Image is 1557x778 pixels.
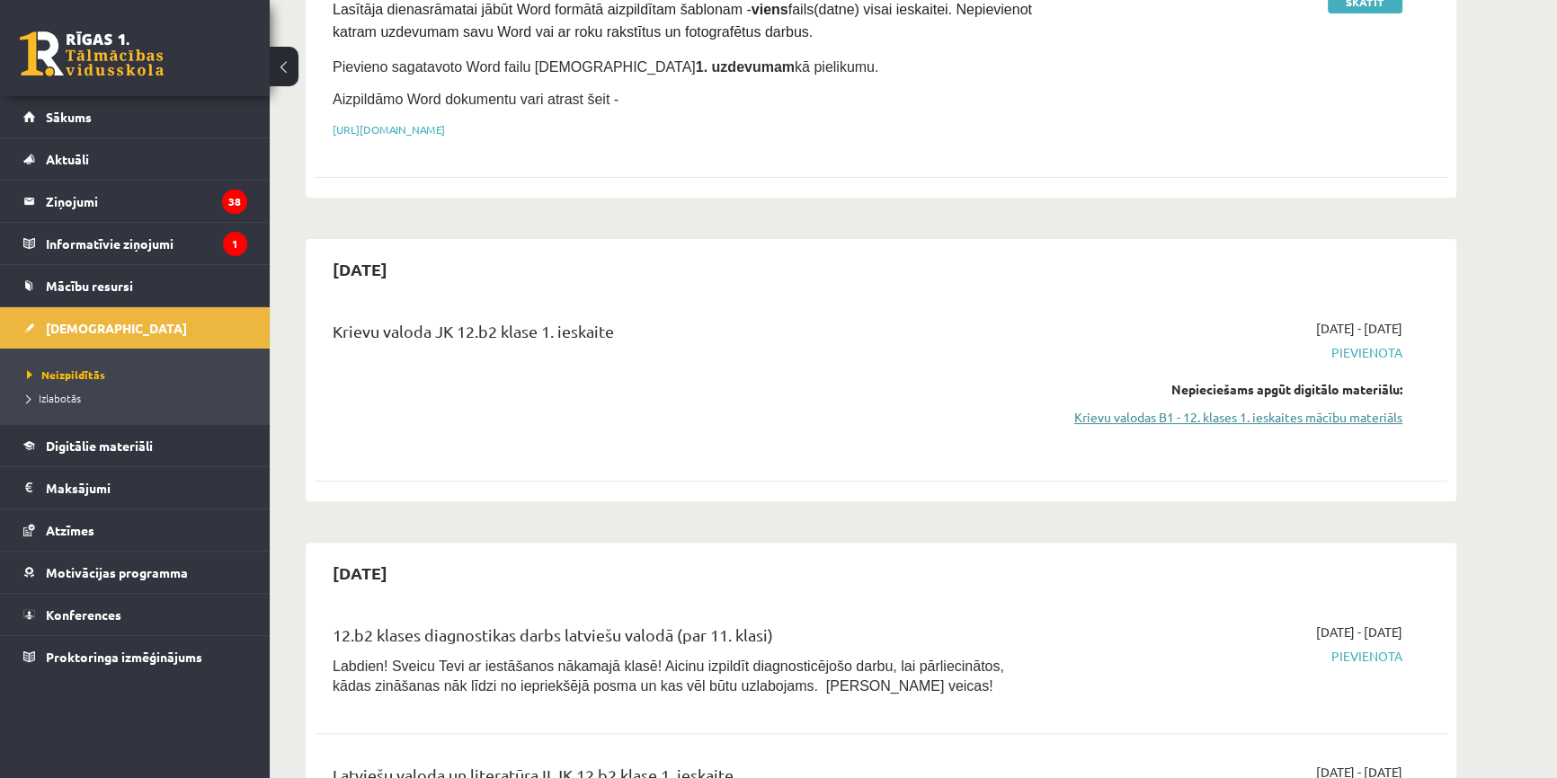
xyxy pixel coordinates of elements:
[1063,380,1402,399] div: Nepieciešams apgūt digitālo materiālu:
[46,320,187,336] span: [DEMOGRAPHIC_DATA]
[20,31,164,76] a: Rīgas 1. Tālmācības vidusskola
[333,319,1037,352] div: Krievu valoda JK 12.b2 klase 1. ieskaite
[46,606,121,623] span: Konferences
[46,438,153,454] span: Digitālie materiāli
[333,623,1037,656] div: 12.b2 klases diagnostikas darbs latviešu valodā (par 11. klasi)
[46,278,133,294] span: Mācību resursi
[27,367,105,382] span: Neizpildītās
[23,265,247,306] a: Mācību resursi
[23,467,247,508] a: Maksājumi
[223,232,247,256] i: 1
[1063,408,1402,427] a: Krievu valodas B1 - 12. klases 1. ieskaites mācību materiāls
[315,552,405,594] h2: [DATE]
[27,367,252,383] a: Neizpildītās
[23,181,247,222] a: Ziņojumi38
[1316,319,1402,338] span: [DATE] - [DATE]
[46,151,89,167] span: Aktuāli
[46,109,92,125] span: Sākums
[315,248,405,290] h2: [DATE]
[27,391,81,405] span: Izlabotās
[46,181,247,222] legend: Ziņojumi
[46,467,247,508] legend: Maksājumi
[23,509,247,551] a: Atzīmes
[23,636,247,677] a: Proktoringa izmēģinājums
[23,223,247,264] a: Informatīvie ziņojumi1
[752,2,788,17] strong: viens
[23,594,247,635] a: Konferences
[333,659,1004,694] span: Labdien! Sveicu Tevi ar iestāšanos nākamajā klasē! Aicinu izpildīt diagnosticējošo darbu, lai pār...
[46,522,94,538] span: Atzīmes
[333,92,618,107] span: Aizpildāmo Word dokumentu vari atrast šeit -
[46,564,188,580] span: Motivācijas programma
[696,59,795,75] strong: 1. uzdevumam
[23,96,247,137] a: Sākums
[23,138,247,180] a: Aktuāli
[1063,343,1402,362] span: Pievienota
[23,425,247,466] a: Digitālie materiāli
[46,649,202,665] span: Proktoringa izmēģinājums
[27,390,252,406] a: Izlabotās
[23,552,247,593] a: Motivācijas programma
[23,307,247,349] a: [DEMOGRAPHIC_DATA]
[222,190,247,214] i: 38
[1316,623,1402,641] span: [DATE] - [DATE]
[333,59,878,75] span: Pievieno sagatavoto Word failu [DEMOGRAPHIC_DATA] kā pielikumu.
[333,122,445,137] a: [URL][DOMAIN_NAME]
[1063,647,1402,666] span: Pievienota
[46,223,247,264] legend: Informatīvie ziņojumi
